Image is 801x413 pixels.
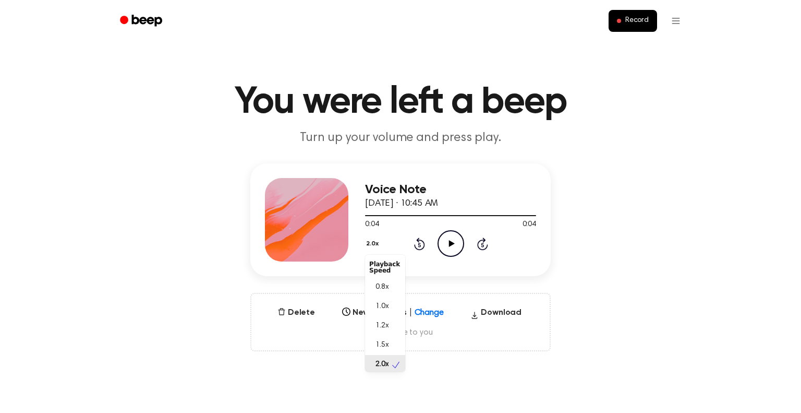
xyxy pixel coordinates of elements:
[365,235,382,253] button: 2.0x
[375,301,389,312] span: 1.0x
[375,359,389,370] span: 2.0x
[375,321,389,332] span: 1.2x
[375,340,389,351] span: 1.5x
[365,257,405,278] div: Playback Speed
[365,255,405,372] div: 2.0x
[375,282,389,293] span: 0.8x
